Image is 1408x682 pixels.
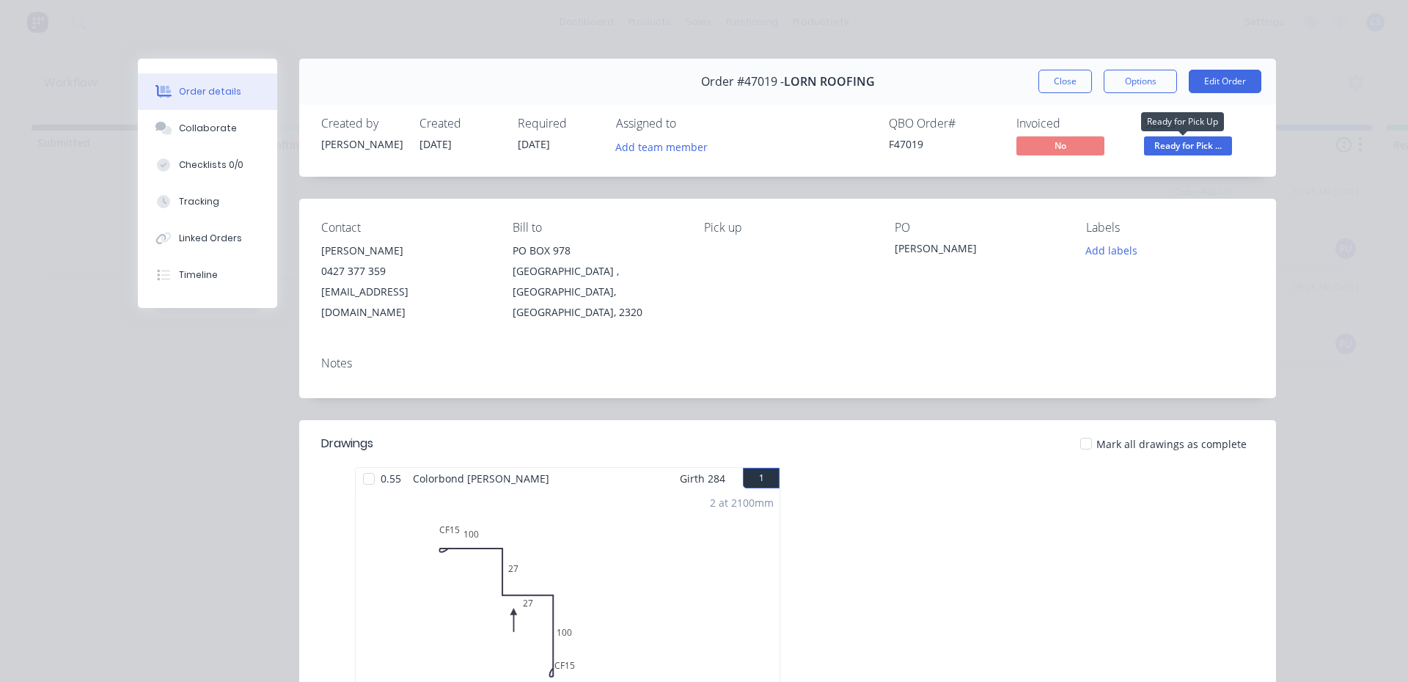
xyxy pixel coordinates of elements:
div: PO [895,221,1063,235]
div: Linked Orders [179,232,242,245]
div: [PERSON_NAME]0427 377 359[EMAIL_ADDRESS][DOMAIN_NAME] [321,241,489,323]
div: 2 at 2100mm [710,495,774,510]
div: [PERSON_NAME] [321,136,402,152]
button: 1 [743,468,780,488]
div: Collaborate [179,122,237,135]
div: Notes [321,356,1254,370]
div: Bill to [513,221,681,235]
div: Drawings [321,435,373,452]
button: Edit Order [1189,70,1261,93]
div: Assigned to [616,117,763,131]
div: Labels [1086,221,1254,235]
button: Ready for Pick ... [1144,136,1232,158]
div: Ready for Pick Up [1141,112,1224,131]
span: LORN ROOFING [784,75,875,89]
button: Order details [138,73,277,110]
button: Linked Orders [138,220,277,257]
button: Checklists 0/0 [138,147,277,183]
div: Timeline [179,268,218,282]
div: Tracking [179,195,219,208]
span: [DATE] [419,137,452,151]
div: Contact [321,221,489,235]
div: F47019 [889,136,999,152]
div: PO BOX 978[GEOGRAPHIC_DATA] , [GEOGRAPHIC_DATA], [GEOGRAPHIC_DATA], 2320 [513,241,681,323]
div: Checklists 0/0 [179,158,243,172]
button: Tracking [138,183,277,220]
div: [EMAIL_ADDRESS][DOMAIN_NAME] [321,282,489,323]
div: Created [419,117,500,131]
div: [PERSON_NAME] [321,241,489,261]
div: [GEOGRAPHIC_DATA] , [GEOGRAPHIC_DATA], [GEOGRAPHIC_DATA], 2320 [513,261,681,323]
span: Colorbond [PERSON_NAME] [407,468,555,489]
div: Pick up [704,221,872,235]
div: 0427 377 359 [321,261,489,282]
div: QBO Order # [889,117,999,131]
div: Created by [321,117,402,131]
button: Add team member [608,136,716,156]
span: Order #47019 - [701,75,784,89]
button: Close [1038,70,1092,93]
div: PO BOX 978 [513,241,681,261]
span: Mark all drawings as complete [1096,436,1247,452]
span: [DATE] [518,137,550,151]
button: Add team member [616,136,716,156]
button: Add labels [1078,241,1145,260]
span: Girth 284 [680,468,725,489]
button: Options [1104,70,1177,93]
div: Required [518,117,598,131]
div: Order details [179,85,241,98]
span: No [1016,136,1104,155]
button: Timeline [138,257,277,293]
span: 0.55 [375,468,407,489]
span: Ready for Pick ... [1144,136,1232,155]
div: [PERSON_NAME] [895,241,1063,261]
button: Collaborate [138,110,277,147]
div: Invoiced [1016,117,1126,131]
